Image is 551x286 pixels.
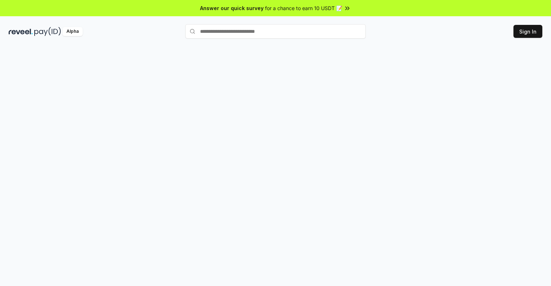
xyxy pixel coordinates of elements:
[513,25,542,38] button: Sign In
[200,4,264,12] span: Answer our quick survey
[62,27,83,36] div: Alpha
[9,27,33,36] img: reveel_dark
[34,27,61,36] img: pay_id
[265,4,342,12] span: for a chance to earn 10 USDT 📝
